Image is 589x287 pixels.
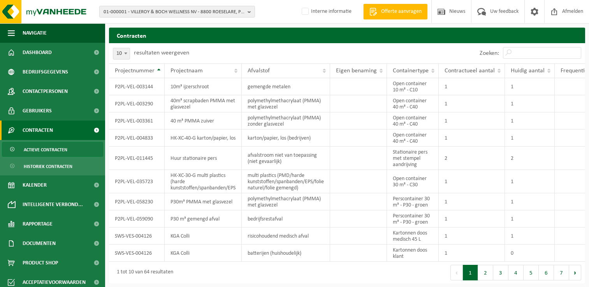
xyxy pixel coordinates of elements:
[165,210,242,227] td: P30 m³ gemengd afval
[99,6,255,17] button: 01-000001 - VILLEROY & BOCH WELLNESS NV - 8800 ROESELARE, POPULIERSTRAAT 1
[505,193,555,210] td: 1
[445,68,495,74] span: Contractueel aantal
[109,210,165,227] td: P2PL-VEL-059090
[508,265,524,280] button: 4
[505,245,555,262] td: 0
[300,6,352,17] label: Interne informatie
[439,193,505,210] td: 1
[387,193,439,210] td: Perscontainer 30 m³ - P30 - groen
[23,23,47,43] span: Navigatie
[480,50,499,56] label: Zoeken:
[165,129,242,147] td: HK-XC-40-G karton/papier, los
[439,112,505,129] td: 1
[561,68,588,74] span: Frequentie
[463,265,478,280] button: 1
[23,62,68,82] span: Bedrijfsgegevens
[109,227,165,245] td: SWS-VES-004126
[387,227,439,245] td: Kartonnen doos medisch 45 L
[23,82,68,101] span: Contactpersonen
[539,265,554,280] button: 6
[242,78,330,95] td: gemengde metalen
[23,214,53,234] span: Rapportage
[165,78,242,95] td: 10m³ ijzerschroot
[113,266,173,280] div: 1 tot 10 van 64 resultaten
[165,193,242,210] td: P30m³ PMMA met glasvezel
[439,95,505,112] td: 1
[24,142,67,157] span: Actieve contracten
[109,147,165,170] td: P2PL-VEL-011445
[439,227,505,245] td: 1
[242,193,330,210] td: polymethylmethacrylaat (PMMA) met glasvezel
[165,245,242,262] td: KGA Colli
[23,121,53,140] span: Contracten
[554,265,569,280] button: 7
[439,147,505,170] td: 2
[109,170,165,193] td: P2PL-VEL-035723
[242,95,330,112] td: polymethylmethacrylaat (PMMA) met glasvezel
[505,95,555,112] td: 1
[505,170,555,193] td: 1
[336,68,377,74] span: Eigen benaming
[505,147,555,170] td: 2
[165,112,242,129] td: 40 m³ PMMA zuiver
[2,142,103,157] a: Actieve contracten
[171,68,203,74] span: Projectnaam
[439,78,505,95] td: 1
[242,210,330,227] td: bedrijfsrestafval
[505,210,555,227] td: 1
[505,112,555,129] td: 1
[23,101,52,121] span: Gebruikers
[439,210,505,227] td: 1
[23,175,47,195] span: Kalender
[478,265,493,280] button: 2
[23,43,52,62] span: Dashboard
[569,265,581,280] button: Next
[363,4,427,19] a: Offerte aanvragen
[134,50,189,56] label: resultaten weergeven
[109,129,165,147] td: P2PL-VEL-004833
[387,210,439,227] td: Perscontainer 30 m³ - P30 - groen
[439,170,505,193] td: 1
[524,265,539,280] button: 5
[439,129,505,147] td: 1
[493,265,508,280] button: 3
[24,159,72,174] span: Historiek contracten
[113,48,130,59] span: 10
[109,28,585,43] h2: Contracten
[109,112,165,129] td: P2PL-VEL-003361
[242,147,330,170] td: afvalstroom niet van toepassing (niet gevaarlijk)
[439,245,505,262] td: 1
[242,227,330,245] td: risicohoudend medisch afval
[511,68,545,74] span: Huidig aantal
[104,6,244,18] span: 01-000001 - VILLEROY & BOCH WELLNESS NV - 8800 ROESELARE, POPULIERSTRAAT 1
[387,147,439,170] td: Stationaire pers met stempel aandrijving
[505,129,555,147] td: 1
[109,95,165,112] td: P2PL-VEL-003290
[248,68,270,74] span: Afvalstof
[165,147,242,170] td: Huur stationaire pers
[165,170,242,193] td: HK-XC-30-G multi plastics (harde kunststoffen/spanbanden/EPS
[505,78,555,95] td: 1
[387,78,439,95] td: Open container 10 m³ - C10
[450,265,463,280] button: Previous
[165,227,242,245] td: KGA Colli
[387,112,439,129] td: Open container 40 m³ - C40
[23,195,83,214] span: Intelligente verbond...
[165,95,242,112] td: 40m³ scrapbaden PMMA met glasvezel
[387,129,439,147] td: Open container 40 m³ - C40
[505,227,555,245] td: 1
[23,234,56,253] span: Documenten
[387,170,439,193] td: Open container 30 m³ - C30
[109,78,165,95] td: P2PL-VEL-003144
[379,8,424,16] span: Offerte aanvragen
[2,159,103,173] a: Historiek contracten
[242,112,330,129] td: polymethylmethacrylaat (PMMA) zonder glasvezel
[23,253,58,273] span: Product Shop
[242,170,330,193] td: multi plastics (PMD/harde kunststoffen/spanbanden/EPS/folie naturel/folie gemengd)
[387,95,439,112] td: Open container 40 m³ - C40
[109,193,165,210] td: P2PL-VEL-058230
[242,245,330,262] td: batterijen (huishoudelijk)
[115,68,155,74] span: Projectnummer
[387,245,439,262] td: Kartonnen doos klant
[109,245,165,262] td: SWS-VES-004126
